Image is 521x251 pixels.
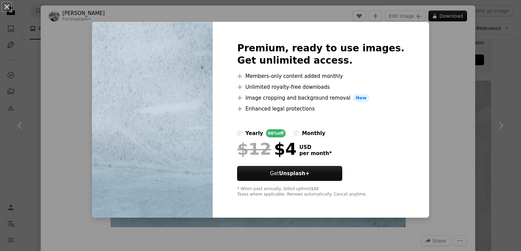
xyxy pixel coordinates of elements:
[237,166,342,181] button: GetUnsplash+
[279,170,310,177] strong: Unsplash+
[237,83,404,91] li: Unlimited royalty-free downloads
[353,94,369,102] span: New
[299,150,332,156] span: per month *
[237,42,404,67] h2: Premium, ready to use images. Get unlimited access.
[302,129,325,137] div: monthly
[266,129,286,137] div: 66% off
[237,140,296,158] div: $4
[237,94,404,102] li: Image cropping and background removal
[237,186,404,197] div: * When paid annually, billed upfront $48 Taxes where applicable. Renews automatically. Cancel any...
[92,22,213,218] img: premium_photo-1701174385790-cf07f9788a70
[237,140,271,158] span: $12
[237,131,243,136] input: yearly66%off
[245,129,263,137] div: yearly
[237,105,404,113] li: Enhanced legal protections
[299,144,332,150] span: USD
[237,72,404,80] li: Members-only content added monthly
[294,131,299,136] input: monthly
